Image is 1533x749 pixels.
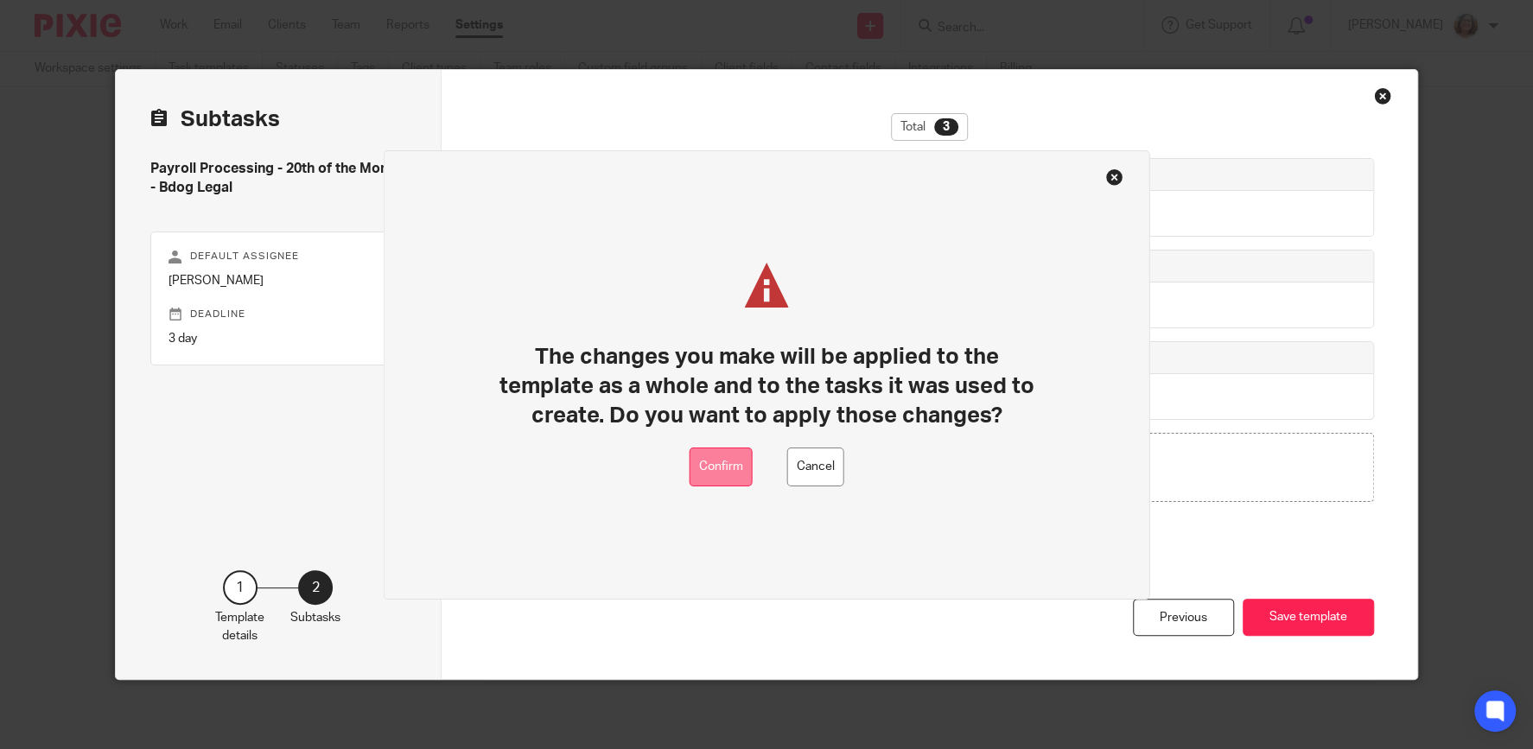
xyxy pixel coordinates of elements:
[223,570,258,605] div: 1
[1243,599,1374,636] button: Save template
[1374,87,1391,105] div: Close this dialog window
[298,570,333,605] div: 2
[150,160,405,197] h4: Payroll Processing - 20th of the Month - Bdog Legal
[169,272,387,289] p: [PERSON_NAME]
[169,308,387,321] p: Deadline
[499,341,1034,430] h1: The changes you make will be applied to the template as a whole and to the tasks it was used to c...
[787,447,844,486] button: Cancel
[690,447,753,486] button: Confirm
[1133,599,1234,636] div: Previous
[169,330,387,347] p: 3 day
[891,113,968,141] div: Total
[934,118,958,136] div: 3
[169,250,387,263] p: Default assignee
[215,609,264,644] p: Template details
[150,105,280,134] h2: Subtasks
[290,609,340,626] p: Subtasks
